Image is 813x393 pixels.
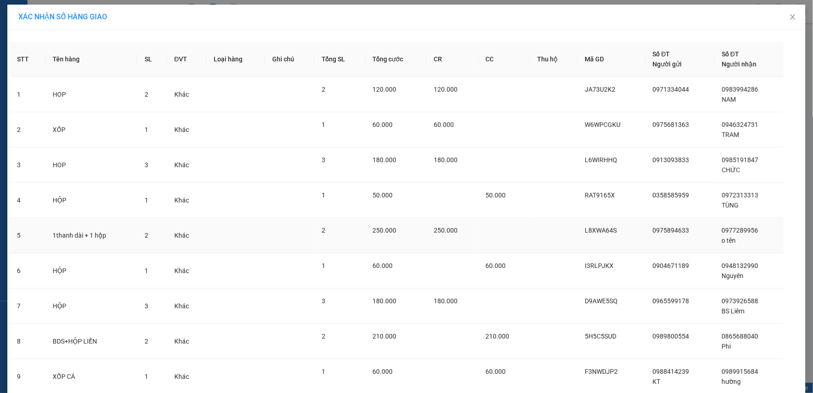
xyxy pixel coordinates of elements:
[585,156,618,164] span: L6WIRHHQ
[322,297,325,305] span: 3
[722,202,739,209] span: TÙNG
[426,42,478,77] th: CR
[45,42,137,77] th: Tên hàng
[585,121,621,128] span: W6WPCGKU
[653,156,689,164] span: 0913093833
[722,86,759,93] span: 0983994286
[167,112,206,147] td: Khác
[722,297,759,305] span: 0973926588
[145,373,148,380] span: 1
[722,272,744,279] span: Nguyên
[653,262,689,269] span: 0904671189
[722,378,741,385] span: hường
[653,121,689,128] span: 0975681363
[653,191,689,199] span: 0358585959
[722,121,759,128] span: 0946324731
[530,42,578,77] th: Thu hộ
[10,253,45,289] td: 6
[314,42,366,77] th: Tổng SL
[167,253,206,289] td: Khác
[434,156,458,164] span: 180.000
[373,227,397,234] span: 250.000
[486,262,506,269] span: 60.000
[373,297,397,305] span: 180.000
[722,237,736,244] span: o tên
[585,368,618,375] span: F3NWDJP2
[722,156,759,164] span: 0985191847
[653,227,689,234] span: 0975894633
[45,112,137,147] td: XỐP
[653,86,689,93] span: 0971334044
[585,191,615,199] span: RAT9165X
[167,218,206,253] td: Khác
[10,218,45,253] td: 5
[722,227,759,234] span: 0977289956
[373,191,393,199] span: 50.000
[10,77,45,112] td: 1
[434,297,458,305] span: 180.000
[486,333,510,340] span: 210.000
[322,191,325,199] span: 1
[265,42,314,77] th: Ghi chú
[585,262,614,269] span: I3RLPJKX
[479,42,530,77] th: CC
[206,42,265,77] th: Loại hàng
[145,91,148,98] span: 2
[486,368,506,375] span: 60.000
[722,50,739,58] span: Số ĐT
[145,232,148,239] span: 2
[434,86,458,93] span: 120.000
[322,368,325,375] span: 1
[167,147,206,183] td: Khác
[653,378,661,385] span: KT
[10,42,45,77] th: STT
[145,161,148,169] span: 3
[722,307,745,315] span: BS Liêm
[322,262,325,269] span: 1
[45,77,137,112] td: HOP
[10,324,45,359] td: 8
[722,368,759,375] span: 0989915684
[137,42,167,77] th: SL
[45,289,137,324] td: HỘP
[585,227,617,234] span: L8XWA64S
[10,112,45,147] td: 2
[722,343,731,350] span: Phi
[322,227,325,234] span: 2
[373,368,393,375] span: 60.000
[486,191,506,199] span: 50.000
[322,333,325,340] span: 2
[722,166,740,174] span: CHỨC
[10,289,45,324] td: 7
[18,12,107,21] span: XÁC NHẬN SỐ HÀNG GIAO
[145,302,148,310] span: 3
[585,333,617,340] span: 5H5C5SUD
[653,368,689,375] span: 0988414239
[167,183,206,218] td: Khác
[653,333,689,340] span: 0989800554
[167,324,206,359] td: Khác
[45,147,137,183] td: HOP
[722,60,757,68] span: Người nhận
[167,77,206,112] td: Khác
[722,96,736,103] span: NAM
[578,42,646,77] th: Mã GD
[366,42,426,77] th: Tổng cước
[653,297,689,305] span: 0965599178
[145,126,148,133] span: 1
[167,42,206,77] th: ĐVT
[373,156,397,164] span: 180.000
[10,183,45,218] td: 4
[322,156,325,164] span: 3
[145,338,148,345] span: 2
[780,5,806,30] button: Close
[373,121,393,128] span: 60.000
[585,86,616,93] span: JA73U2K2
[653,60,682,68] span: Người gửi
[653,50,670,58] span: Số ĐT
[434,121,454,128] span: 60.000
[322,121,325,128] span: 1
[722,131,739,138] span: TRAM
[373,262,393,269] span: 60.000
[145,196,148,204] span: 1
